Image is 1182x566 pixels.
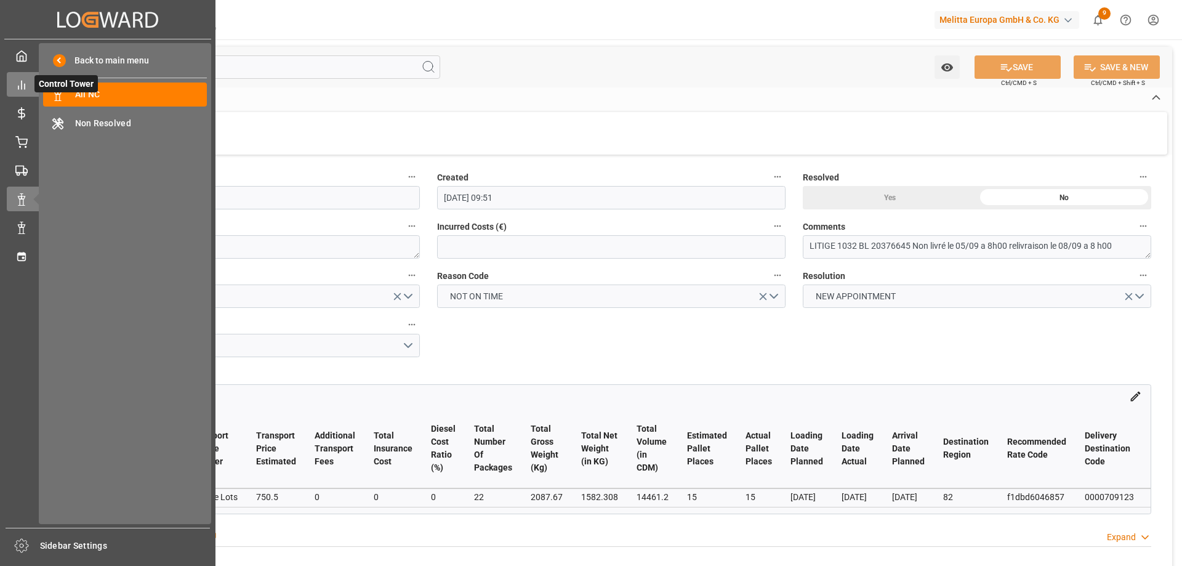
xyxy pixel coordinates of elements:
[892,490,925,504] div: [DATE]
[1107,531,1136,544] div: Expand
[1135,218,1151,234] button: Comments
[935,11,1079,29] div: Melitta Europa GmbH & Co. KG
[746,490,772,504] div: 15
[1007,490,1066,504] div: f1dbd6046857
[66,54,149,67] span: Back to main menu
[1001,78,1037,87] span: Ctrl/CMD + S
[770,267,786,283] button: Reason Code
[71,186,420,209] input: DD-MM-YYYY HH:MM
[521,409,572,488] th: Total Gross Weight (Kg)
[444,290,509,303] span: NOT ON TIME
[1135,267,1151,283] button: Resolution
[437,285,786,308] button: open menu
[1135,169,1151,185] button: Resolved
[7,101,209,125] a: Rate Management
[404,218,420,234] button: Transport ID Logward *
[943,490,989,504] div: 82
[374,490,412,504] div: 0
[977,186,1151,209] div: No
[998,409,1075,488] th: Recommended Rate Code
[1098,7,1111,20] span: 9
[803,220,845,233] span: Comments
[1085,490,1134,504] div: 0000709123
[465,409,521,488] th: Total Number Of Packages
[581,490,618,504] div: 1582.308
[7,216,209,240] a: Data Management
[437,171,468,184] span: Created
[883,409,934,488] th: Arrival Date Planned
[832,409,883,488] th: Loading Date Actual
[770,169,786,185] button: Created
[75,88,207,101] span: All NC
[1112,6,1140,34] button: Help Center
[7,129,209,153] a: Order Management
[803,235,1151,259] textarea: LITIGE 1032 BL 20376645 Non livré le 05/09 a 8h00 relivraison le 08/09 a 8 h00
[1084,6,1112,34] button: show 9 new notifications
[803,285,1151,308] button: open menu
[40,540,211,552] span: Sidebar Settings
[810,290,902,303] span: NEW APPOINTMENT
[803,270,845,283] span: Resolution
[7,158,209,182] a: Transport Management
[437,220,507,233] span: Incurred Costs (€)
[364,409,422,488] th: Total Insurance Cost
[43,83,207,107] a: All NC
[305,409,364,488] th: Additional Transport Fees
[736,409,781,488] th: Actual Pallet Places
[1074,55,1160,79] button: SAVE & NEW
[71,285,420,308] button: open menu
[781,409,832,488] th: Loading Date Planned
[404,169,420,185] button: Updated
[934,409,998,488] th: Destination Region
[7,44,209,68] a: My Cockpit
[474,490,512,504] div: 22
[315,490,355,504] div: 0
[678,409,736,488] th: Estimated Pallet Places
[256,490,296,504] div: 750.5
[404,267,420,283] button: Responsible Party
[627,409,678,488] th: Total Volume (in CDM)
[422,409,465,488] th: Diesel Cost Ratio (%)
[790,490,823,504] div: [DATE]
[935,55,960,79] button: open menu
[975,55,1061,79] button: SAVE
[770,218,786,234] button: Incurred Costs (€)
[1091,78,1145,87] span: Ctrl/CMD + Shift + S
[687,490,727,504] div: 15
[75,117,207,130] span: Non Resolved
[57,55,440,79] input: Search Fields
[71,334,420,357] button: open menu
[71,235,420,259] textarea: 04ac8798eb70
[531,490,563,504] div: 2087.67
[803,186,977,209] div: Yes
[842,490,874,504] div: [DATE]
[7,72,209,96] a: Control TowerControl Tower
[572,409,627,488] th: Total Net Weight (in KG)
[43,111,207,135] a: Non Resolved
[431,490,456,504] div: 0
[437,186,786,209] input: DD-MM-YYYY HH:MM
[437,270,489,283] span: Reason Code
[637,490,669,504] div: 14461.2
[7,244,209,268] a: Timeslot Management
[247,409,305,488] th: Transport Price Estimated
[803,171,839,184] span: Resolved
[34,75,98,92] span: Control Tower
[1075,409,1143,488] th: Delivery Destination Code
[935,8,1084,31] button: Melitta Europa GmbH & Co. KG
[404,317,420,333] button: Cost Ownership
